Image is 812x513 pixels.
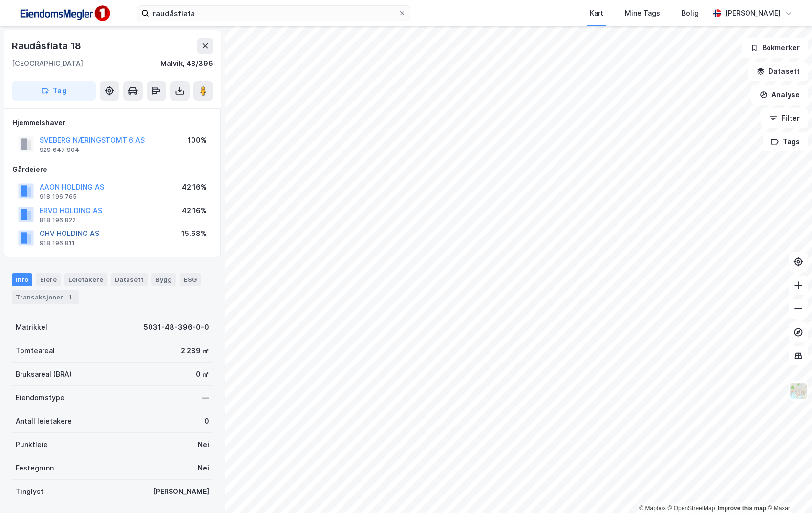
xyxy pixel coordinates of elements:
div: 818 196 822 [40,216,76,224]
div: Leietakere [64,273,107,286]
img: F4PB6Px+NJ5v8B7XTbfpPpyloAAAAASUVORK5CYII= [16,2,113,24]
div: [GEOGRAPHIC_DATA] [12,58,83,69]
div: Bruksareal (BRA) [16,368,72,380]
div: Punktleie [16,439,48,450]
div: 15.68% [181,228,207,239]
div: 100% [188,134,207,146]
img: Z [789,382,808,400]
div: Antall leietakere [16,415,72,427]
div: Tinglyst [16,486,43,497]
div: [PERSON_NAME] [725,7,781,19]
div: Bolig [682,7,699,19]
div: Malvik, 48/396 [160,58,213,69]
div: 918 196 765 [40,193,77,201]
div: 2 289 ㎡ [181,345,209,357]
button: Datasett [748,62,808,81]
a: Improve this map [718,505,766,512]
div: Datasett [111,273,148,286]
button: Tag [12,81,96,101]
div: Nei [198,462,209,474]
iframe: Chat Widget [763,466,812,513]
div: Mine Tags [625,7,660,19]
div: 929 647 904 [40,146,79,154]
div: 0 [204,415,209,427]
div: 0 ㎡ [196,368,209,380]
div: Tomteareal [16,345,55,357]
div: 42.16% [182,205,207,216]
input: Søk på adresse, matrikkel, gårdeiere, leietakere eller personer [149,6,398,21]
div: 918 196 811 [40,239,75,247]
div: Hjemmelshaver [12,117,213,128]
div: 5031-48-396-0-0 [144,321,209,333]
button: Analyse [751,85,808,105]
div: Nei [198,439,209,450]
div: 1 [65,292,75,302]
div: ESG [180,273,201,286]
div: 42.16% [182,181,207,193]
div: Info [12,273,32,286]
button: Filter [761,108,808,128]
div: — [202,392,209,404]
div: Eiere [36,273,61,286]
div: Bygg [151,273,176,286]
a: OpenStreetMap [668,505,715,512]
div: Gårdeiere [12,164,213,175]
div: [PERSON_NAME] [153,486,209,497]
div: Matrikkel [16,321,47,333]
button: Bokmerker [742,38,808,58]
div: Transaksjoner [12,290,79,304]
div: Kontrollprogram for chat [763,466,812,513]
a: Mapbox [639,505,666,512]
div: Kart [590,7,603,19]
div: Eiendomstype [16,392,64,404]
div: Raudåsflata 18 [12,38,83,54]
div: Festegrunn [16,462,54,474]
button: Tags [763,132,808,151]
